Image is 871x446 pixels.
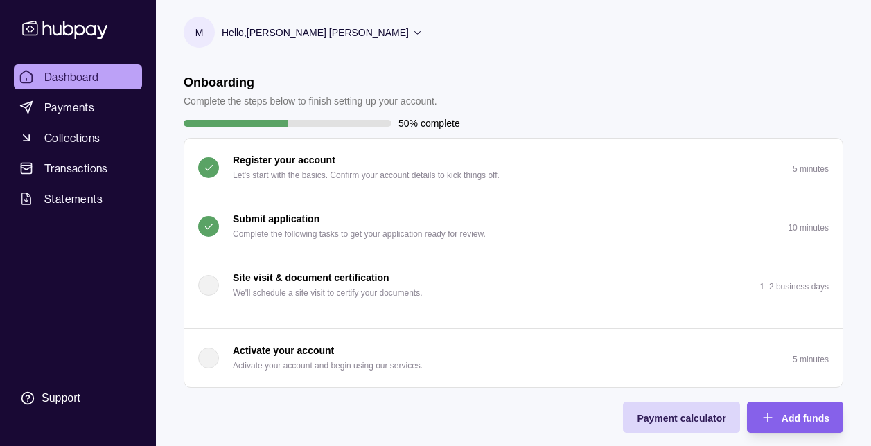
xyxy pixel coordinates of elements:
p: 5 minutes [793,164,829,174]
p: 50% complete [398,116,460,131]
p: We'll schedule a site visit to certify your documents. [233,285,423,301]
div: Support [42,391,80,406]
button: Add funds [747,402,843,433]
p: Hello, [PERSON_NAME] [PERSON_NAME] [222,25,409,40]
span: Transactions [44,160,108,177]
button: Activate your account Activate your account and begin using our services.5 minutes [184,329,843,387]
a: Dashboard [14,64,142,89]
button: Payment calculator [623,402,739,433]
p: 10 minutes [788,223,829,233]
span: Statements [44,190,103,207]
p: Activate your account [233,343,334,358]
a: Collections [14,125,142,150]
button: Submit application Complete the following tasks to get your application ready for review.10 minutes [184,197,843,256]
p: Register your account [233,152,335,168]
button: Register your account Let's start with the basics. Confirm your account details to kick things of... [184,139,843,197]
div: Site visit & document certification We'll schedule a site visit to certify your documents.1–2 bus... [184,314,843,328]
h1: Onboarding [184,75,437,90]
p: Complete the steps below to finish setting up your account. [184,93,437,109]
span: Collections [44,130,100,146]
p: 1–2 business days [760,282,829,292]
p: Complete the following tasks to get your application ready for review. [233,226,486,242]
span: Payments [44,99,94,116]
span: Payment calculator [637,413,725,424]
a: Support [14,384,142,413]
span: Add funds [782,413,829,424]
p: Site visit & document certification [233,270,389,285]
p: Let's start with the basics. Confirm your account details to kick things off. [233,168,500,183]
span: Dashboard [44,69,99,85]
a: Transactions [14,156,142,181]
p: Submit application [233,211,319,226]
a: Statements [14,186,142,211]
p: Activate your account and begin using our services. [233,358,423,373]
p: M [195,25,204,40]
p: 5 minutes [793,355,829,364]
a: Payments [14,95,142,120]
button: Site visit & document certification We'll schedule a site visit to certify your documents.1–2 bus... [184,256,843,314]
